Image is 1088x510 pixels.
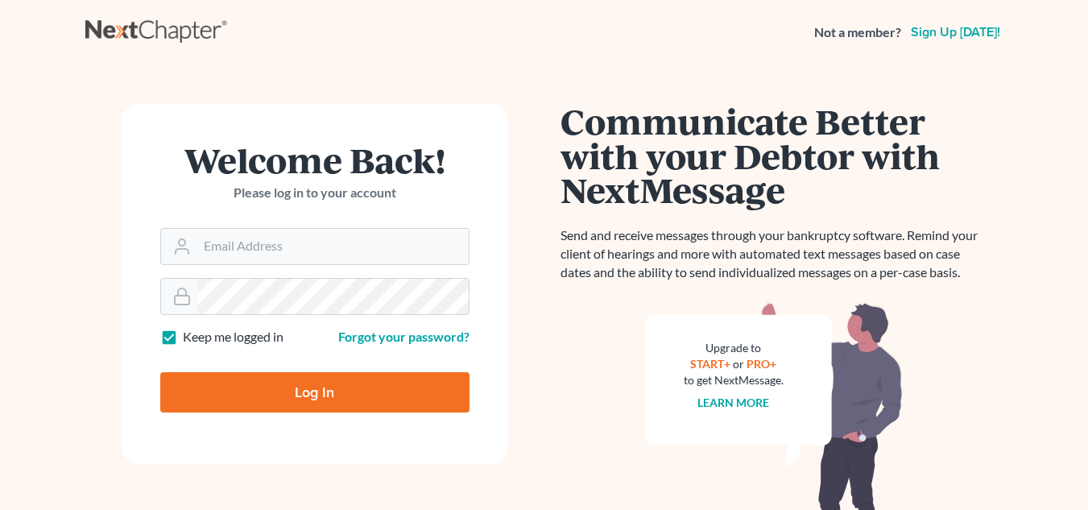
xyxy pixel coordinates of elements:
[183,328,283,346] label: Keep me logged in
[160,143,470,177] h1: Welcome Back!
[690,357,730,371] a: START+
[197,229,469,264] input: Email Address
[697,396,769,409] a: Learn more
[908,26,1003,39] a: Sign up [DATE]!
[561,104,987,207] h1: Communicate Better with your Debtor with NextMessage
[160,184,470,202] p: Please log in to your account
[733,357,744,371] span: or
[684,372,784,388] div: to get NextMessage.
[160,372,470,413] input: Log In
[338,329,470,344] a: Forgot your password?
[561,226,987,282] p: Send and receive messages through your bankruptcy software. Remind your client of hearings and mo...
[684,340,784,356] div: Upgrade to
[747,357,776,371] a: PRO+
[814,23,901,42] strong: Not a member?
